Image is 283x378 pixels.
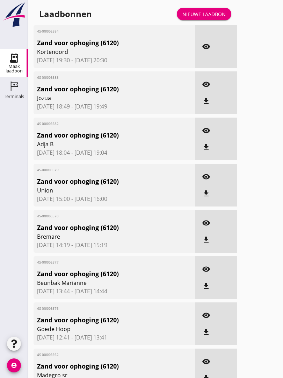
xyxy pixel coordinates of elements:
span: Zand voor ophoging (6120) [37,269,166,279]
i: visibility [202,126,210,135]
div: Nieuwe laadbon [182,10,226,18]
i: visibility [202,357,210,366]
i: visibility [202,173,210,181]
i: file_download [202,282,210,290]
span: Zand voor ophoging (6120) [37,84,166,94]
span: Zand voor ophoging (6120) [37,362,166,371]
span: Zand voor ophoging (6120) [37,131,166,140]
span: Union [37,186,166,195]
i: file_download [202,189,210,198]
span: Goede Hoop [37,325,166,333]
i: file_download [202,236,210,244]
span: Beunbak Marianne [37,279,166,287]
div: Terminals [4,94,24,99]
span: 4S-00006582 [37,121,166,126]
span: [DATE] 14:19 - [DATE] 15:19 [37,241,191,249]
span: Kortenoord [37,48,166,56]
span: [DATE] 19:30 - [DATE] 20:30 [37,56,191,64]
img: logo-small.a267ee39.svg [1,2,27,28]
span: Zand voor ophoging (6120) [37,315,166,325]
i: visibility [202,80,210,89]
span: 4S-00006579 [37,167,166,173]
span: 4S-00006583 [37,75,166,80]
span: [DATE] 12:41 - [DATE] 13:41 [37,333,191,342]
span: 4S-00006577 [37,260,166,265]
span: Bremare [37,232,166,241]
i: file_download [202,97,210,105]
span: Zand voor ophoging (6120) [37,223,166,232]
span: 4S-00006562 [37,352,166,357]
i: visibility [202,219,210,227]
a: Nieuwe laadbon [177,8,231,20]
span: 4S-00006576 [37,306,166,311]
span: [DATE] 18:04 - [DATE] 19:04 [37,148,191,157]
i: visibility [202,42,210,51]
i: visibility [202,265,210,273]
span: 4S-00006578 [37,213,166,219]
span: Jozua [37,94,166,102]
i: account_circle [7,358,21,372]
span: Zand voor ophoging (6120) [37,177,166,186]
i: file_download [202,328,210,336]
div: Laadbonnen [39,8,92,20]
span: [DATE] 15:00 - [DATE] 16:00 [37,195,191,203]
span: Zand voor ophoging (6120) [37,38,166,48]
span: 4S-00006584 [37,29,166,34]
span: Adja B [37,140,166,148]
span: [DATE] 13:44 - [DATE] 14:44 [37,287,191,295]
span: [DATE] 18:49 - [DATE] 19:49 [37,102,191,111]
i: file_download [202,143,210,152]
i: visibility [202,311,210,320]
